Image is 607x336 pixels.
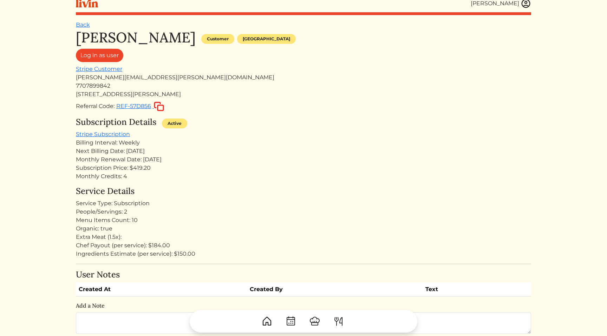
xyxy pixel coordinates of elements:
div: Chef Payout (per service): $184.00 [76,241,531,250]
div: Service Type: Subscription [76,199,531,208]
img: ForkKnife-55491504ffdb50bab0c1e09e7649658475375261d09fd45db06cec23bce548bf.svg [333,316,344,327]
div: [PERSON_NAME][EMAIL_ADDRESS][PERSON_NAME][DOMAIN_NAME] [76,73,531,82]
th: Created By [247,282,423,297]
img: CalendarDots-5bcf9d9080389f2a281d69619e1c85352834be518fbc73d9501aef674afc0d57.svg [285,316,296,327]
div: Ingredients Estimate (per service): $150.00 [76,250,531,258]
div: [STREET_ADDRESS][PERSON_NAME] [76,90,531,99]
div: Active [162,119,187,128]
th: Created At [76,282,247,297]
span: Referral Code: [76,103,115,109]
h6: Add a Note [76,302,531,309]
button: REF-57D856 [116,101,164,112]
div: Billing Interval: Weekly [76,139,531,147]
h4: Service Details [76,186,531,196]
div: Menu Items Count: 10 [76,216,531,224]
h4: Subscription Details [76,117,156,127]
div: Monthly Credits: 4 [76,172,531,181]
div: Extra Meat (1.5x): [76,233,531,241]
img: ChefHat-a374fb509e4f37eb0702ca99f5f64f3b6956810f32a249b33092029f8484b388.svg [309,316,320,327]
div: Subscription Price: $419.20 [76,164,531,172]
a: Stripe Customer [76,66,122,72]
div: Customer [201,34,234,44]
div: Organic: true [76,224,531,233]
a: Log in as user [76,49,123,62]
h1: [PERSON_NAME] [76,29,196,46]
div: [GEOGRAPHIC_DATA] [237,34,296,44]
div: 7707899842 [76,82,531,90]
h4: User Notes [76,270,531,280]
th: Text [423,282,505,297]
img: House-9bf13187bcbb5817f509fe5e7408150f90897510c4275e13d0d5fca38e0b5951.svg [261,316,273,327]
div: Next Billing Date: [DATE] [76,147,531,155]
a: Back [76,21,90,28]
span: REF-57D856 [116,103,151,109]
div: Monthly Renewal Date: [DATE] [76,155,531,164]
a: Stripe Subscription [76,131,130,137]
img: copy-c88c4d5ff2289bbd861d3078f624592c1430c12286b036973db34a3c10e19d95.svg [154,102,164,111]
div: People/Servings: 2 [76,208,531,216]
